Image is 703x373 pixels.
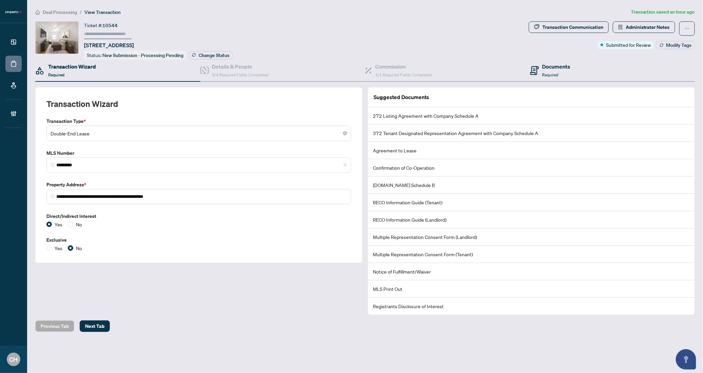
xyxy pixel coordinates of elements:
[46,212,351,220] label: Direct/Indirect Interest
[84,41,134,49] span: [STREET_ADDRESS]
[84,51,186,60] div: Status:
[542,62,570,71] h4: Documents
[46,98,118,109] h2: Transaction Wizard
[48,62,96,71] h4: Transaction Wizard
[626,22,670,33] span: Administrator Notes
[368,298,695,315] li: Registrants Disclosure of Interest
[85,321,104,332] span: Next Tab
[5,10,22,14] img: logo
[9,355,18,364] span: CH
[73,244,85,252] span: No
[676,349,696,370] button: Open asap
[51,127,347,140] span: Double-End Lease
[343,131,347,135] span: close-circle
[368,280,695,298] li: MLS Print Out
[73,221,85,228] span: No
[368,228,695,246] li: Multiple Representation Consent Form (Landlord)
[52,244,65,252] span: Yes
[368,125,695,142] li: 372 Tenant Designated Representation Agreement with Company Schedule A
[35,10,40,15] span: home
[35,320,74,332] button: Previous Tab
[368,176,695,194] li: [DOMAIN_NAME] Schedule B
[529,21,609,33] button: Transaction Communication
[189,51,233,59] button: Change Status
[368,107,695,125] li: 272 Listing Agreement with Company Schedule A
[613,21,675,33] button: Administrator Notes
[80,320,110,332] button: Next Tab
[46,117,351,125] label: Transaction Type
[102,52,183,58] span: New Submission - Processing Pending
[84,9,121,15] span: View Transaction
[375,72,431,77] span: 1/1 Required Fields Completed
[657,41,695,49] button: Modify Tags
[666,43,692,48] span: Modify Tags
[212,62,268,71] h4: Details & People
[368,263,695,280] li: Notice of Fulfillment/Waiver
[375,62,431,71] h4: Commission
[368,142,695,159] li: Agreement to Lease
[631,8,695,16] article: Transaction saved an hour ago
[51,194,55,199] img: search_icon
[212,72,268,77] span: 4/4 Required Fields Completed
[48,72,64,77] span: Required
[368,246,695,263] li: Multiple Representation Consent Form (Tenant)
[102,22,118,29] span: 10544
[343,163,347,167] span: close
[80,8,82,16] li: /
[43,9,77,15] span: Deal Processing
[368,159,695,176] li: Confirmation of Co-Operation
[368,194,695,211] li: RECO Information Guide (Tenant)
[84,21,118,29] div: Ticket #:
[542,72,559,77] span: Required
[199,53,229,58] span: Change Status
[52,221,65,228] span: Yes
[368,211,695,228] li: RECO Information Guide (Landlord)
[685,26,689,31] span: ellipsis
[618,25,623,30] span: solution
[374,93,429,101] article: Suggested Documents
[542,22,603,33] div: Transaction Communication
[46,181,351,188] label: Property Address
[606,41,651,49] span: Submitted for Review
[36,22,78,54] img: IMG-E12317362_1.jpg
[51,163,55,167] img: search_icon
[46,236,351,244] label: Exclusive
[46,149,351,157] label: MLS Number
